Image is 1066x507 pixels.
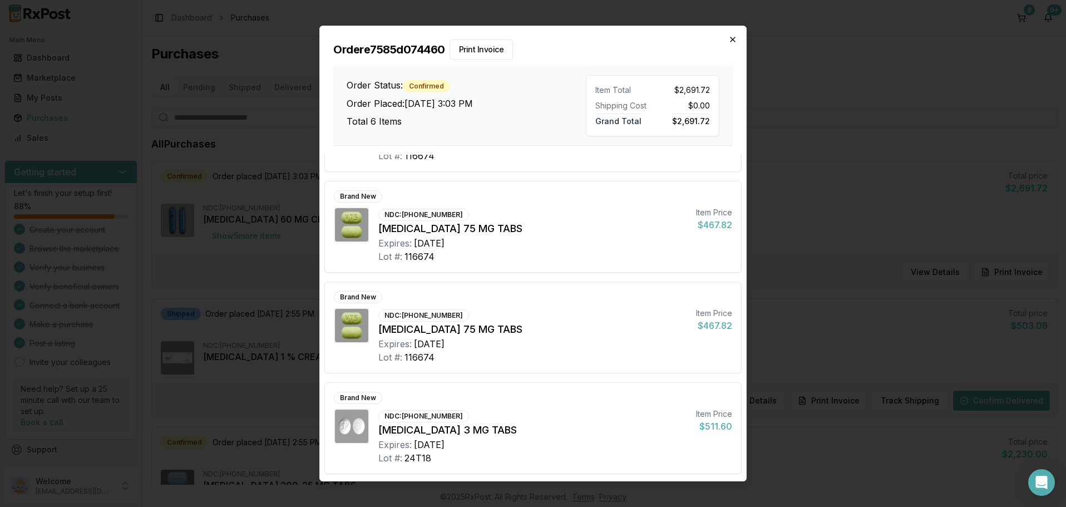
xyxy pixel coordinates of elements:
[595,114,641,126] span: Grand Total
[378,221,687,237] div: [MEDICAL_DATA] 75 MG TABS
[414,237,445,250] div: [DATE]
[378,438,412,451] div: Expires:
[696,319,732,332] div: $467.82
[672,114,710,126] span: $2,691.72
[347,97,586,110] h3: Order Placed: [DATE] 3:03 PM
[378,337,412,351] div: Expires:
[404,149,435,163] div: 116674
[378,209,469,221] div: NDC: [PHONE_NUMBER]
[696,218,732,232] div: $467.82
[696,207,732,218] div: Item Price
[404,250,435,263] div: 116674
[404,351,435,364] div: 116674
[657,100,710,111] div: $0.00
[378,322,687,337] div: [MEDICAL_DATA] 75 MG TABS
[335,309,368,342] img: Gemtesa 75 MG TABS
[657,85,710,96] div: $2,691.72
[334,392,382,404] div: Brand New
[333,40,733,60] h2: Order e7585d074460
[403,80,450,92] div: Confirmed
[347,78,586,92] h3: Order Status:
[334,291,382,303] div: Brand New
[378,250,402,263] div: Lot #:
[595,85,648,96] div: Item Total
[347,115,586,128] h3: Total 6 Items
[378,410,469,422] div: NDC: [PHONE_NUMBER]
[378,451,402,465] div: Lot #:
[696,408,732,420] div: Item Price
[378,422,687,438] div: [MEDICAL_DATA] 3 MG TABS
[378,309,469,322] div: NDC: [PHONE_NUMBER]
[378,237,412,250] div: Expires:
[696,308,732,319] div: Item Price
[335,208,368,242] img: Gemtesa 75 MG TABS
[414,438,445,451] div: [DATE]
[404,451,431,465] div: 24T18
[696,420,732,433] div: $511.60
[414,337,445,351] div: [DATE]
[450,40,514,60] button: Print Invoice
[335,410,368,443] img: Trulance 3 MG TABS
[378,149,402,163] div: Lot #:
[334,190,382,203] div: Brand New
[378,351,402,364] div: Lot #:
[595,100,648,111] div: Shipping Cost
